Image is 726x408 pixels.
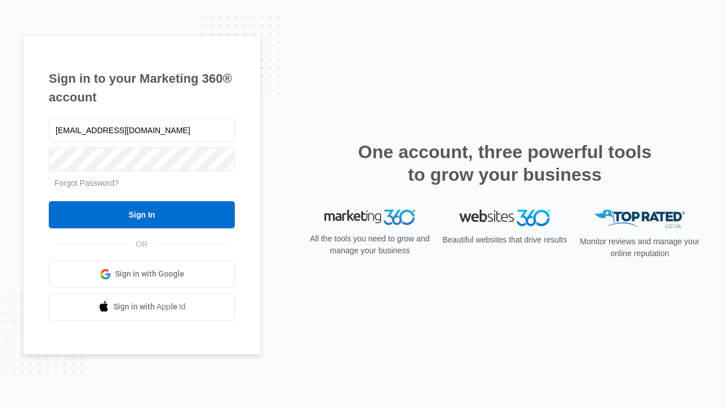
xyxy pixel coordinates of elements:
[441,234,568,246] p: Beautiful websites that drive results
[459,210,550,226] img: Websites 360
[576,236,703,260] p: Monitor reviews and manage your online reputation
[594,210,685,228] img: Top Rated Local
[113,301,186,313] span: Sign in with Apple Id
[49,294,235,321] a: Sign in with Apple Id
[49,69,235,107] h1: Sign in to your Marketing 360® account
[354,141,655,186] h2: One account, three powerful tools to grow your business
[306,233,433,257] p: All the tools you need to grow and manage your business
[128,239,156,250] span: OR
[49,118,235,142] input: Email
[49,261,235,288] a: Sign in with Google
[49,201,235,228] input: Sign In
[324,210,415,226] img: Marketing 360
[115,268,184,280] span: Sign in with Google
[54,178,119,188] a: Forgot Password?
